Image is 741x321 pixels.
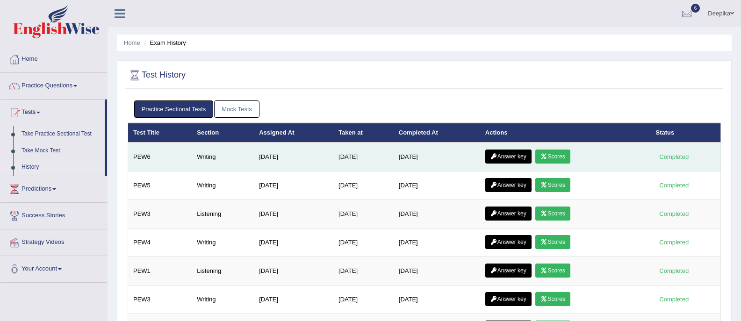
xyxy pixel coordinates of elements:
div: Completed [656,294,692,304]
td: [DATE] [394,257,480,285]
td: [DATE] [333,257,394,285]
a: Mock Tests [214,100,259,118]
td: Writing [192,285,254,314]
a: History [17,159,105,176]
a: Practice Questions [0,73,107,96]
a: Success Stories [0,203,107,226]
a: Scores [535,292,570,306]
td: [DATE] [254,285,333,314]
td: [DATE] [394,171,480,200]
div: Completed [656,209,692,219]
a: Strategy Videos [0,229,107,253]
td: [DATE] [254,171,333,200]
td: PEW6 [128,143,192,171]
a: Scores [535,150,570,164]
td: Writing [192,171,254,200]
span: 6 [691,4,700,13]
a: Take Practice Sectional Test [17,126,105,143]
div: Completed [656,266,692,276]
a: Scores [535,235,570,249]
td: [DATE] [394,285,480,314]
div: Completed [656,180,692,190]
th: Assigned At [254,123,333,143]
th: Completed At [394,123,480,143]
li: Exam History [142,38,186,47]
td: PEW5 [128,171,192,200]
a: Answer key [485,207,532,221]
td: [DATE] [254,228,333,257]
td: [DATE] [333,143,394,171]
td: [DATE] [254,200,333,228]
a: Take Mock Test [17,143,105,159]
a: Practice Sectional Tests [134,100,214,118]
a: Scores [535,207,570,221]
a: Home [0,46,107,70]
td: [DATE] [333,285,394,314]
td: PEW4 [128,228,192,257]
a: Scores [535,264,570,278]
td: Listening [192,200,254,228]
td: Writing [192,228,254,257]
td: Writing [192,143,254,171]
td: [DATE] [254,143,333,171]
a: Home [124,39,140,46]
td: [DATE] [333,228,394,257]
a: Answer key [485,264,532,278]
a: Scores [535,178,570,192]
td: [DATE] [394,200,480,228]
td: [DATE] [394,143,480,171]
td: [DATE] [254,257,333,285]
a: Predictions [0,176,107,200]
td: PEW1 [128,257,192,285]
td: PEW3 [128,200,192,228]
th: Status [651,123,721,143]
a: Answer key [485,292,532,306]
a: Answer key [485,235,532,249]
th: Test Title [128,123,192,143]
td: [DATE] [333,200,394,228]
div: Completed [656,237,692,247]
td: [DATE] [333,171,394,200]
a: Your Account [0,256,107,279]
a: Tests [0,100,105,123]
td: Listening [192,257,254,285]
a: Answer key [485,178,532,192]
h2: Test History [128,68,186,82]
div: Completed [656,152,692,162]
th: Section [192,123,254,143]
td: PEW3 [128,285,192,314]
th: Taken at [333,123,394,143]
a: Answer key [485,150,532,164]
td: [DATE] [394,228,480,257]
th: Actions [480,123,651,143]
